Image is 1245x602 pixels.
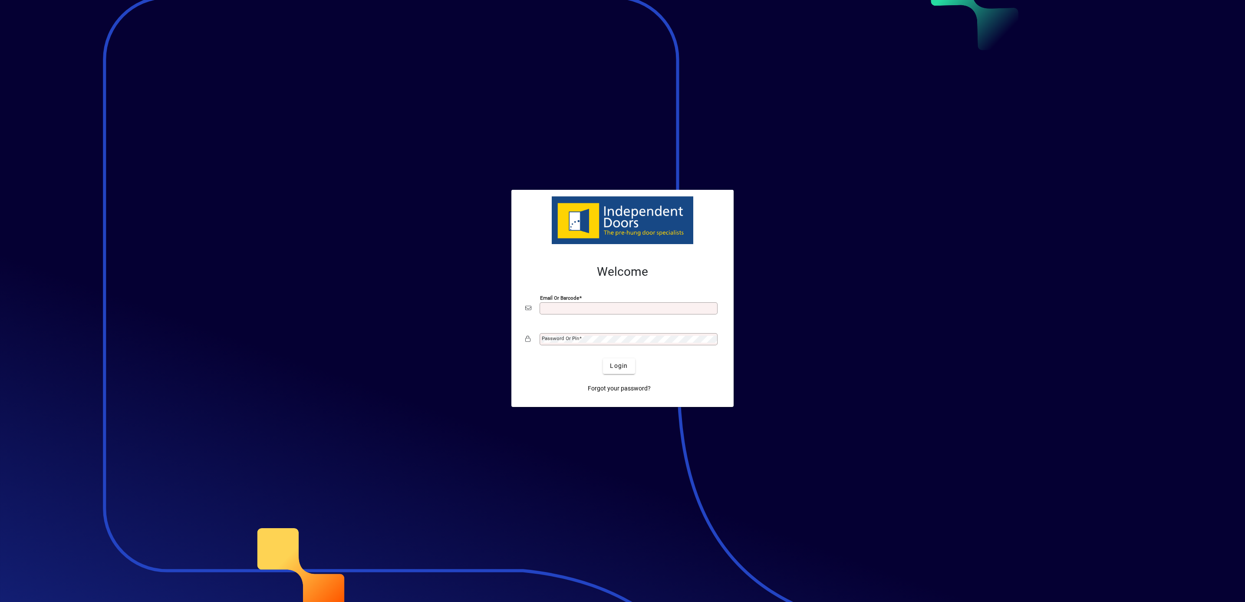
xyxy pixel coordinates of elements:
[542,335,579,341] mat-label: Password or Pin
[525,265,720,279] h2: Welcome
[584,381,654,397] a: Forgot your password?
[588,384,651,393] span: Forgot your password?
[540,294,579,301] mat-label: Email or Barcode
[603,358,635,374] button: Login
[610,361,628,370] span: Login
